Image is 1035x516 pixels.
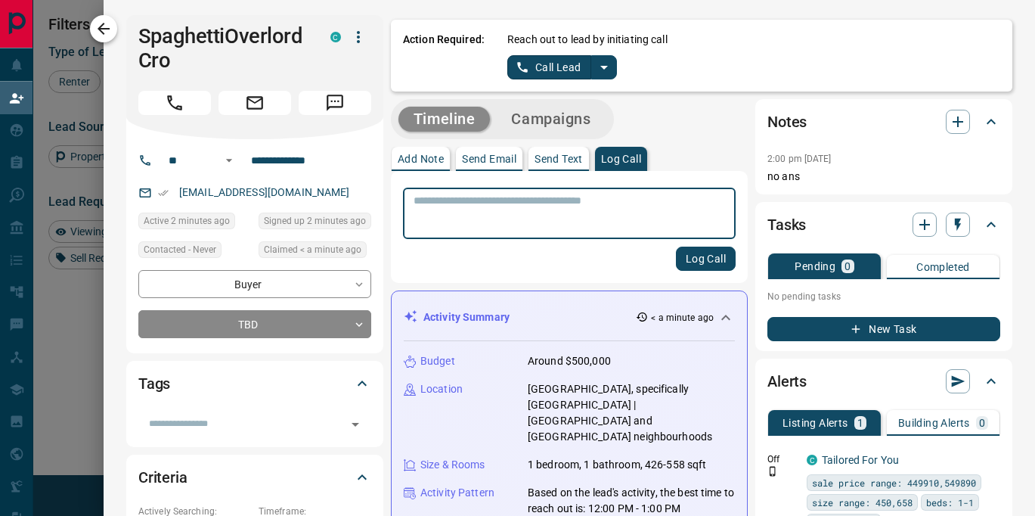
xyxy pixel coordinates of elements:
a: [EMAIL_ADDRESS][DOMAIN_NAME] [179,186,350,198]
a: Tailored For You [822,454,899,466]
span: Signed up 2 minutes ago [264,213,366,228]
p: 1 [857,418,863,428]
button: Log Call [676,247,736,271]
p: 0 [844,261,851,272]
button: Call Lead [507,55,591,79]
span: beds: 1-1 [926,495,974,510]
div: Notes [767,104,1000,140]
p: Send Text [535,154,583,164]
p: Completed [916,262,970,272]
p: < a minute ago [651,311,714,325]
div: split button [507,55,617,79]
button: Campaigns [496,107,606,132]
h2: Notes [767,110,807,134]
p: Activity Pattern [420,485,494,501]
span: Call [138,91,211,115]
p: Reach out to lead by initiating call [507,32,668,48]
p: No pending tasks [767,285,1000,308]
h2: Tags [138,371,170,396]
span: Active 2 minutes ago [144,213,230,228]
h2: Criteria [138,465,187,490]
p: 0 [979,418,985,428]
p: Pending [795,261,835,272]
p: Size & Rooms [420,457,485,473]
button: Open [220,151,238,169]
div: Mon Aug 18 2025 [259,213,371,234]
p: Building Alerts [898,418,970,428]
div: Mon Aug 18 2025 [259,241,371,263]
p: Around $500,000 [528,353,611,369]
p: Send Email [462,154,516,164]
h2: Alerts [767,369,807,393]
button: Open [345,414,366,435]
div: Tasks [767,207,1000,243]
p: [GEOGRAPHIC_DATA], specifically [GEOGRAPHIC_DATA] | [GEOGRAPHIC_DATA] and [GEOGRAPHIC_DATA] neigh... [528,381,735,445]
div: TBD [138,310,371,338]
div: Criteria [138,459,371,496]
p: Activity Summary [423,309,510,325]
div: Mon Aug 18 2025 [138,213,251,234]
p: 2:00 pm [DATE] [767,154,832,164]
span: Contacted - Never [144,242,216,257]
p: no ans [767,169,1000,185]
div: Activity Summary< a minute ago [404,303,735,331]
button: Timeline [398,107,491,132]
p: Action Required: [403,32,485,79]
p: Location [420,381,463,397]
p: Log Call [601,154,641,164]
p: Add Note [398,154,444,164]
p: Listing Alerts [782,418,848,428]
span: Email [218,91,291,115]
svg: Push Notification Only [767,466,778,477]
svg: Email Verified [158,188,169,198]
h1: SpaghettiOverlord Cro [138,24,308,73]
h2: Tasks [767,213,806,237]
div: Alerts [767,363,1000,399]
span: Message [299,91,371,115]
p: 1 bedroom, 1 bathroom, 426-558 sqft [528,457,707,473]
span: Claimed < a minute ago [264,242,361,257]
div: condos.ca [807,455,817,465]
button: New Task [767,317,1000,341]
p: Off [767,452,798,466]
p: Budget [420,353,455,369]
div: condos.ca [330,32,341,42]
div: Buyer [138,270,371,298]
div: Tags [138,365,371,402]
span: size range: 450,658 [812,495,913,510]
span: sale price range: 449910,549890 [812,475,976,490]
